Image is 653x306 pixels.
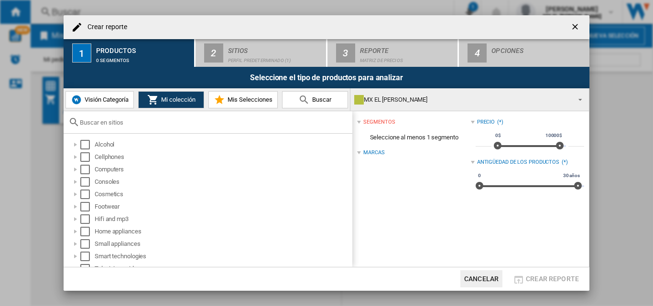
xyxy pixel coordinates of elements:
md-checkbox: Select [80,227,95,236]
div: 3 [336,43,355,63]
ng-md-icon: getI18NText('BUTTONS.CLOSE_DIALOG') [570,22,582,33]
div: Matriz de precios [360,53,454,63]
md-checkbox: Select [80,165,95,174]
div: Footwear [95,202,351,211]
span: Seleccione al menos 1 segmento [357,128,470,147]
md-checkbox: Select [80,202,95,211]
span: Crear reporte [526,275,579,283]
div: Sitios [228,43,322,53]
md-checkbox: Select [80,214,95,224]
button: Mis Selecciones [208,91,278,108]
div: segmentos [363,118,395,126]
div: Home appliances [95,227,351,236]
div: Computers [95,165,351,174]
div: Marcas [363,149,384,157]
div: Small appliances [95,239,351,249]
h4: Crear reporte [83,22,127,32]
div: Seleccione el tipo de productos para analizar [64,67,589,88]
div: Television - video [95,264,351,274]
span: Visión Categoría [82,96,129,103]
span: 10000$ [544,132,564,139]
md-checkbox: Select [80,264,95,274]
md-checkbox: Select [80,252,95,261]
button: 2 Sitios Perfil predeterminado (1) [196,39,327,67]
div: MX EL [PERSON_NAME] [354,93,570,106]
img: wiser-icon-blue.png [71,94,82,106]
button: Buscar [282,91,348,108]
button: Crear reporte [510,270,582,287]
button: 1 Productos 0 segmentos [64,39,195,67]
md-dialog: Crear reporte ... [64,15,589,291]
button: 4 Opciones [459,39,589,67]
md-checkbox: Select [80,190,95,199]
div: 1 [72,43,91,63]
span: Mi colección [159,96,196,103]
div: Precio [477,118,495,126]
button: Visión Categoría [65,91,134,108]
span: 30 años [562,172,581,179]
span: Buscar [310,96,331,103]
div: 4 [468,43,487,63]
div: Cosmetics [95,190,351,199]
button: Cancelar [460,270,502,287]
md-checkbox: Select [80,239,95,249]
button: 3 Reporte Matriz de precios [327,39,459,67]
span: 0$ [494,132,502,139]
md-checkbox: Select [80,140,95,149]
div: Consoles [95,177,351,187]
md-checkbox: Select [80,152,95,162]
div: Hifi and mp3 [95,214,351,224]
div: Cellphones [95,152,351,162]
span: 0 [477,172,482,179]
div: Alcohol [95,140,351,149]
div: Productos [96,43,190,53]
input: Buscar en sitios [80,119,348,126]
div: 2 [204,43,223,63]
button: Mi colección [138,91,204,108]
div: Reporte [360,43,454,53]
div: Antigüedad de los productos [477,158,559,166]
div: Opciones [491,43,586,53]
div: 0 segmentos [96,53,190,63]
button: getI18NText('BUTTONS.CLOSE_DIALOG') [566,18,586,37]
span: Mis Selecciones [225,96,272,103]
div: Perfil predeterminado (1) [228,53,322,63]
div: Smart technologies [95,252,351,261]
md-checkbox: Select [80,177,95,187]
